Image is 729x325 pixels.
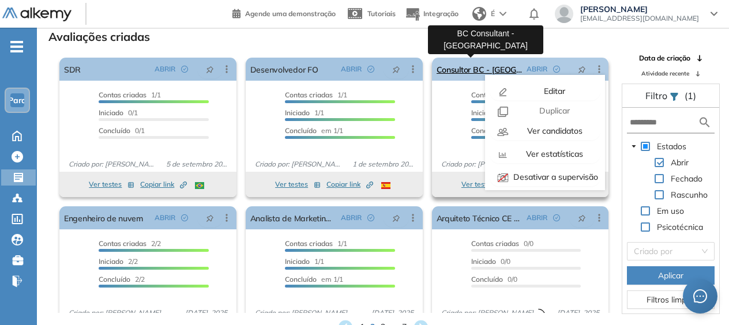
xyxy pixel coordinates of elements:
i: - [10,46,23,48]
span: Para [8,96,27,105]
span: Círculo de verificação [367,214,374,221]
span: Atividade recente [641,69,689,78]
span: Estados [657,141,686,152]
span: 1/1 [285,90,347,99]
button: Desativar a supervisão [490,168,600,186]
span: 1/1 [285,257,324,266]
span: [DATE]. 2025 [553,308,604,318]
span: Círculo de verificação [181,66,188,73]
span: Agende uma demonstração [245,9,336,18]
span: Data de criação [639,53,690,63]
span: ABRIR [527,64,547,74]
span: Contas criadas [99,90,146,99]
span: Fechado [671,173,702,184]
span: 2/2 [471,108,510,117]
span: Criado por: [PERSON_NAME] [437,159,538,169]
span: ABRIR [341,64,362,74]
span: Contas criadas [471,239,519,248]
span: Estados [655,139,689,153]
a: Analista de Marketing - [GEOGRAPHIC_DATA] [250,206,336,229]
font: Copiar link [140,179,174,190]
span: Tacha [578,65,586,74]
span: Psicotécnicos [655,220,705,234]
span: Iniciado [285,257,310,266]
span: Contas criadas [285,90,333,99]
span: Círculo de verificação [553,66,560,73]
span: Abiertas [668,156,691,169]
span: Círculo de verificação [553,214,560,221]
span: em 1/1 [285,126,343,135]
span: 2/2 [471,126,517,135]
span: Tacha [392,65,400,74]
font: Ver testes [461,179,494,190]
span: [DATE]. 2025 [181,308,232,318]
img: ícone de pesquisa [698,115,712,130]
font: Ver testes [275,179,308,190]
span: 1 de setembro 2025 [348,159,418,169]
span: Abrir [671,157,689,168]
span: Borrador [668,188,710,202]
span: Concluído [471,126,503,135]
span: Criado por: [PERSON_NAME] [250,159,348,169]
button: Ver estatísticas [490,145,600,163]
span: Concluído [99,275,130,284]
span: Tacha [206,65,214,74]
a: Consultor BC - [GEOGRAPHIC_DATA] [437,58,523,81]
button: Ver candidatos [490,122,600,140]
span: Concluído [285,126,317,135]
span: Mensagem [693,289,708,304]
span: 5 de setembro 2025 [161,159,232,169]
span: Iniciado [471,257,496,266]
span: Concluído [285,275,317,284]
button: Tacha [384,209,409,227]
span: Rascunho [671,190,708,200]
span: Criado por: [PERSON_NAME] [64,308,166,318]
span: Tacha [578,213,586,222]
button: Copiar link [326,177,373,191]
button: Duplicar [490,105,600,117]
span: Concluído [471,275,503,284]
button: Tacha [197,60,223,78]
button: Tacha [197,209,223,227]
span: (1) [685,89,696,103]
span: Tacha [206,213,214,222]
span: ABRIR [155,213,175,223]
span: Cerradas [668,172,705,186]
button: Copiar link [140,177,187,191]
span: Ver candidatos [525,126,583,136]
span: 1/1 [285,108,324,117]
button: Tacha [384,60,409,78]
a: Desenvolvedor FO [250,58,318,81]
span: Iniciado [285,108,310,117]
font: Copiar link [326,179,360,190]
span: 0/0 [471,257,510,266]
span: 2/2 [99,257,138,266]
span: [PERSON_NAME] [580,5,699,14]
button: Tacha [569,209,595,227]
button: Integração [405,2,459,27]
span: em 1/1 [285,275,343,284]
span: Filtros limpos [647,293,695,306]
span: Desativar a supervisão [511,172,598,182]
span: [EMAIL_ADDRESS][DOMAIN_NAME] [580,14,699,23]
span: Tutoriais [367,9,396,18]
span: 1/1 [99,90,161,99]
span: ABRIR [527,213,547,223]
a: Engenheiro de nuvem [64,206,143,229]
span: Duplicar [537,105,570,116]
font: Ver testes [89,179,122,190]
span: Ver estatísticas [524,149,583,159]
span: ABRIR [155,64,175,74]
span: Editar [542,86,565,96]
button: Filtros limpos [627,290,715,309]
span: Concluído [99,126,130,135]
span: Integração [423,9,459,18]
span: Criado por: [PERSON_NAME] [437,308,538,318]
a: SDR [64,58,81,81]
a: Agende uma demonstração [232,6,336,20]
button: Ver testes [275,177,321,191]
span: 0/1 [99,108,138,117]
span: ABRIR [341,213,362,223]
img: Logo [2,7,72,22]
span: 2/2 [99,275,145,284]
